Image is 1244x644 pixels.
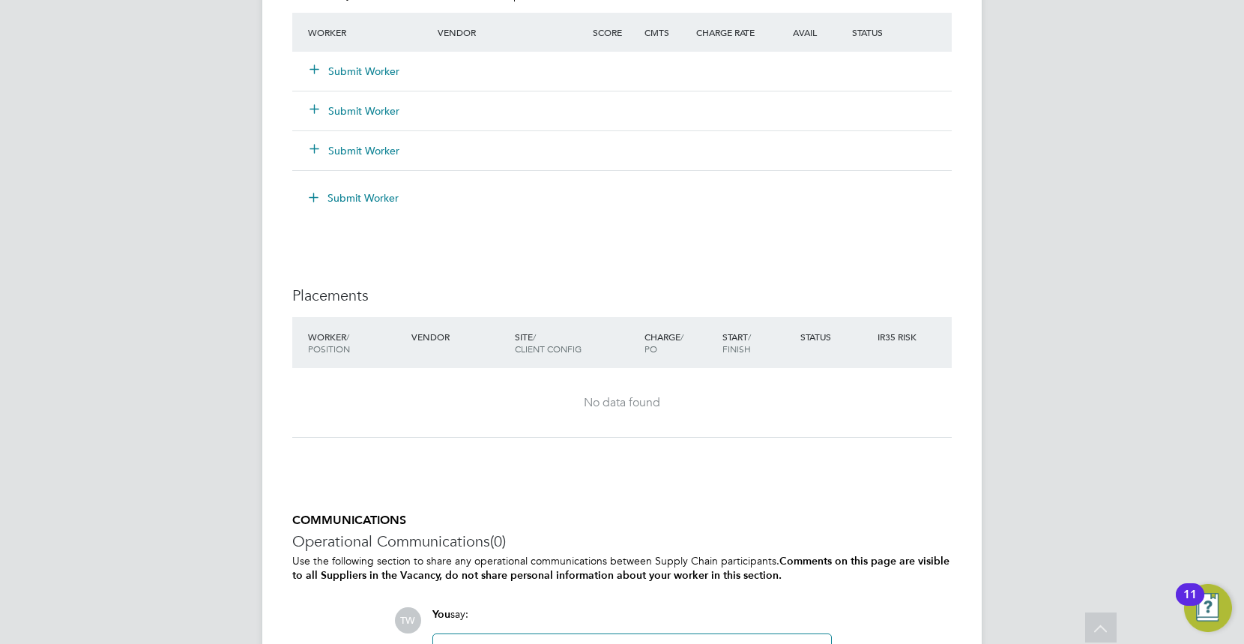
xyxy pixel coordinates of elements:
div: Avail [770,19,848,46]
span: / Finish [722,331,751,355]
div: Vendor [434,19,589,46]
button: Submit Worker [310,143,400,158]
div: 11 [1183,595,1197,614]
b: Comments on this page are visible to all Suppliers in the Vacancy, do not share personal informat... [292,555,949,582]
button: Submit Worker [310,64,400,79]
button: Submit Worker [298,186,411,210]
div: Score [589,19,641,46]
div: No data found [307,395,937,411]
div: Cmts [641,19,692,46]
span: / PO [644,331,683,355]
h3: Operational Communications [292,532,952,551]
h3: Placements [292,286,952,305]
button: Submit Worker [310,103,400,118]
span: / Client Config [515,331,582,355]
h5: COMMUNICATIONS [292,513,952,529]
button: Open Resource Center, 11 new notifications [1184,584,1232,632]
span: You [432,608,450,621]
p: Use the following section to share any operational communications between Supply Chain participants. [292,554,952,583]
div: Charge Rate [692,19,770,46]
div: Charge [641,323,719,362]
span: / Position [308,331,350,355]
div: Status [797,323,875,350]
div: Vendor [408,323,511,350]
div: say: [432,607,832,634]
div: IR35 Risk [874,323,926,350]
span: (0) [490,532,506,551]
div: Status [848,19,952,46]
div: Worker [304,19,434,46]
div: Start [719,323,797,362]
span: TW [395,607,421,634]
div: Worker [304,323,408,362]
div: Site [511,323,641,362]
